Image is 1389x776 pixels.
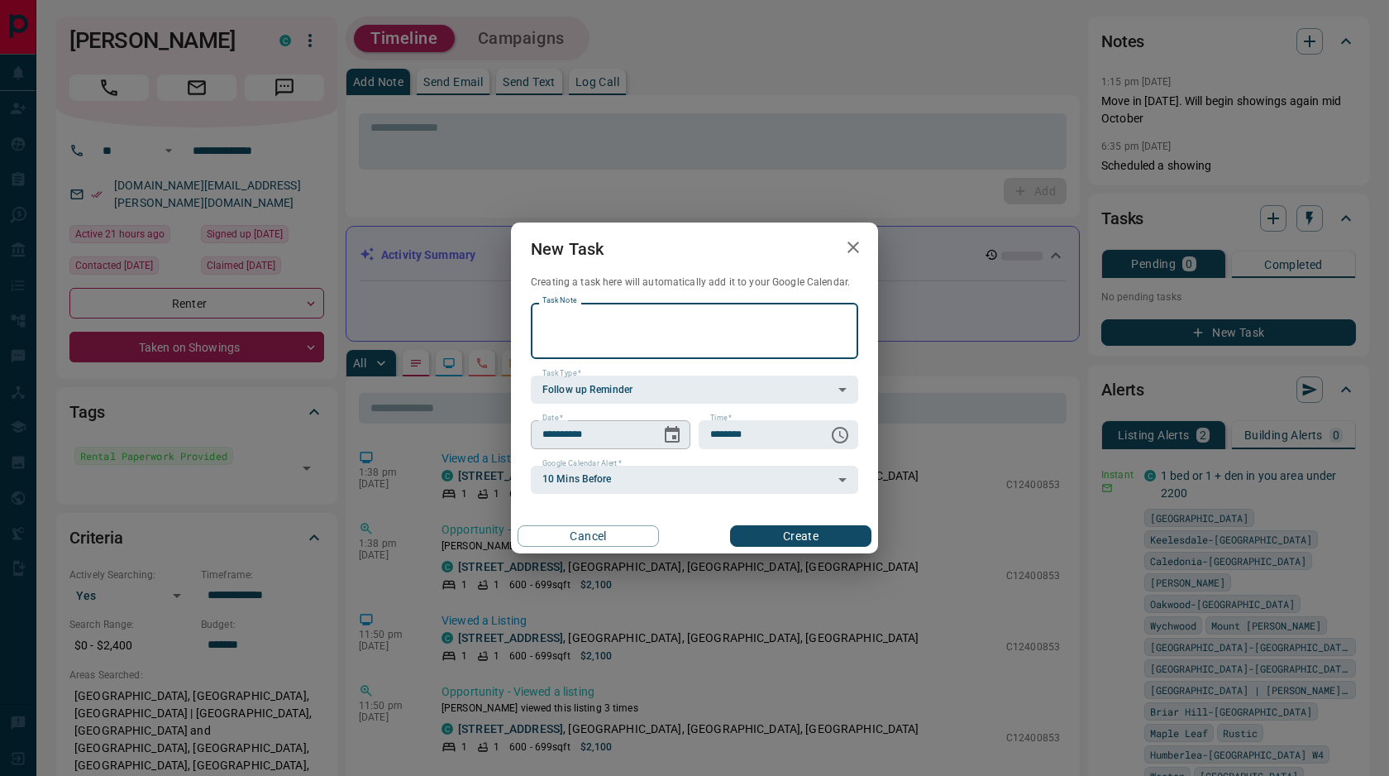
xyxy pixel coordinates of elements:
[656,419,689,452] button: Choose date, selected date is Sep 16, 2025
[542,295,576,306] label: Task Note
[511,223,623,275] h2: New Task
[542,368,581,379] label: Task Type
[531,466,858,494] div: 10 Mins Before
[518,525,659,547] button: Cancel
[542,458,622,469] label: Google Calendar Alert
[531,275,858,290] p: Creating a task here will automatically add it to your Google Calendar.
[531,376,858,404] div: Follow up Reminder
[730,525,871,547] button: Create
[710,413,732,424] label: Time
[823,419,857,452] button: Choose time, selected time is 6:00 AM
[542,413,563,424] label: Date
